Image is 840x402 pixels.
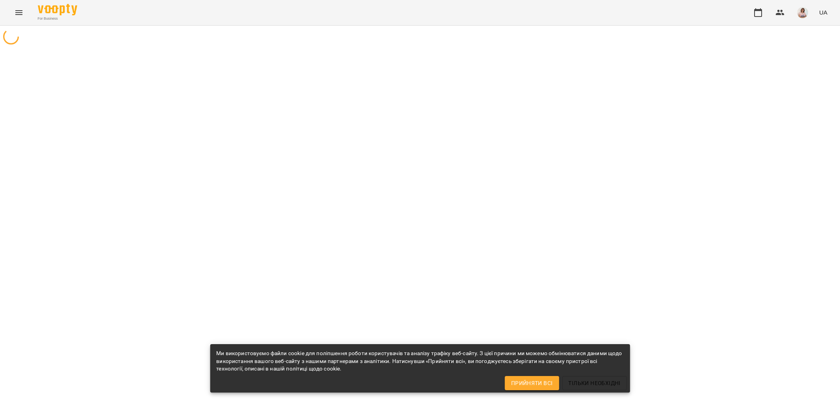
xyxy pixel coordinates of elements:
[816,5,831,20] button: UA
[9,3,28,22] button: Menu
[562,376,627,390] button: Тільки необхідні
[568,378,620,388] span: Тільки необхідні
[819,8,827,17] span: UA
[511,378,553,388] span: Прийняти всі
[216,346,624,376] div: Ми використовуємо файли cookie для поліпшення роботи користувачів та аналізу трафіку веб-сайту. З...
[505,376,559,390] button: Прийняти всі
[797,7,808,18] img: a9a10fb365cae81af74a091d218884a8.jpeg
[38,16,77,21] span: For Business
[38,4,77,15] img: Voopty Logo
